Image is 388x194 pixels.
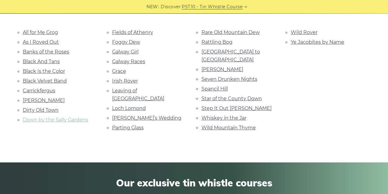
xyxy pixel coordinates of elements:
a: Dirty Old Town [23,107,59,113]
a: Wild Mountain Thyme [201,125,256,131]
a: Wild Rover [291,29,318,35]
a: Parting Glass [112,125,144,131]
a: Ye Jacobites by Name [291,39,344,45]
a: [PERSON_NAME] [23,97,65,103]
a: Carrickfergus [23,88,55,94]
a: Black Is the Color [23,68,65,74]
a: Black Velvet Band [23,78,67,84]
a: Galway Races [112,59,145,64]
span: Discover [161,3,181,10]
a: Foggy Dew [112,39,140,45]
a: Irish Rover [112,78,138,84]
a: [PERSON_NAME]’s Wedding [112,115,181,121]
a: [PERSON_NAME] [201,66,243,72]
a: Grace [112,68,126,74]
a: Fields of Athenry [112,29,153,35]
a: Leaving of [GEOGRAPHIC_DATA] [112,88,164,101]
a: PST10 - Tin Whistle Course [182,3,242,10]
span: Our exclusive tin whistle courses [23,177,366,189]
a: Star of the County Down [201,96,262,101]
span: NEW: [146,3,159,10]
a: Spancil Hill [201,86,228,92]
a: Seven Drunken Nights [201,76,257,82]
a: Galway Girl [112,49,139,55]
a: Rare Old Mountain Dew [201,29,260,35]
a: All for Me Grog [23,29,58,35]
a: Loch Lomond [112,105,146,111]
a: Whiskey in the Jar [201,115,246,121]
a: Banks of the Roses [23,49,69,55]
a: As I Roved Out [23,39,59,45]
a: [GEOGRAPHIC_DATA] to [GEOGRAPHIC_DATA] [201,49,260,63]
a: Black And Tans [23,59,60,64]
a: Step It Out [PERSON_NAME] [201,105,272,111]
a: Rattling Bog [201,39,232,45]
a: Down by the Sally Gardens [23,117,88,123]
